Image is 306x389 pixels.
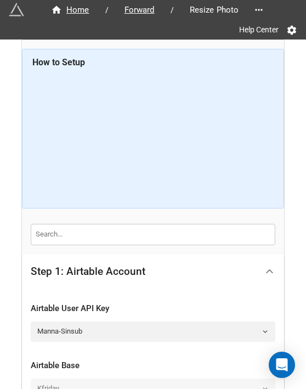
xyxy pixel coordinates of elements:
[31,224,275,245] input: Search...
[51,4,89,16] div: Home
[118,4,161,16] span: Forward
[31,359,275,373] div: Airtable Base
[32,73,274,199] iframe: How to Resize Images on Airtable in Bulk!
[31,266,145,277] div: Step 1: Airtable Account
[183,4,246,16] span: Resize Photo
[39,3,250,16] nav: breadcrumb
[31,322,275,341] a: Manna-Sinsub
[31,302,275,315] div: Airtable User API Key
[9,2,24,18] img: miniextensions-icon.73ae0678.png
[113,3,166,16] a: Forward
[32,57,85,67] b: How to Setup
[105,4,109,16] li: /
[39,3,101,16] a: Home
[231,20,286,40] a: Help Center
[269,352,295,378] div: Open Intercom Messenger
[171,4,174,16] li: /
[22,254,284,289] div: Step 1: Airtable Account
